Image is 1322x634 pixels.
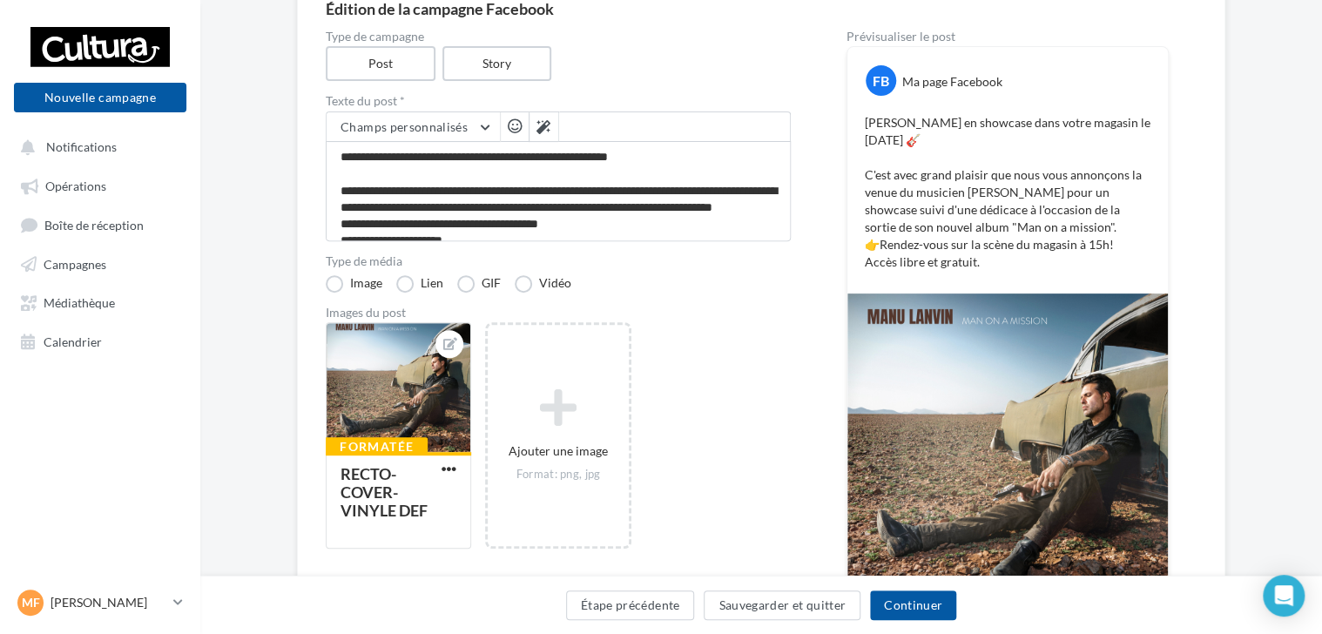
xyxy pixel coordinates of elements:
button: Nouvelle campagne [14,83,186,112]
div: Édition de la campagne Facebook [326,1,1197,17]
span: Campagnes [44,256,106,271]
a: Campagnes [10,247,190,279]
label: GIF [457,275,501,293]
div: Ma page Facebook [902,73,1002,91]
label: Type de média [326,255,791,267]
span: Médiathèque [44,295,115,310]
button: Sauvegarder et quitter [704,590,860,620]
label: Type de campagne [326,30,791,43]
span: Calendrier [44,334,102,348]
label: Image [326,275,382,293]
span: Notifications [46,139,117,154]
span: MF [22,594,40,611]
div: FB [866,65,896,96]
button: Notifications [10,131,183,162]
a: MF [PERSON_NAME] [14,586,186,619]
a: Médiathèque [10,286,190,317]
label: Vidéo [515,275,571,293]
div: Formatée [326,437,428,456]
button: Champs personnalisés [327,112,500,142]
a: Calendrier [10,325,190,356]
div: Images du post [326,307,791,319]
label: Texte du post * [326,95,791,107]
label: Story [442,46,552,81]
button: Continuer [870,590,956,620]
div: Prévisualiser le post [846,30,1169,43]
span: Champs personnalisés [341,119,468,134]
label: Lien [396,275,443,293]
div: Open Intercom Messenger [1263,575,1305,617]
button: Étape précédente [566,590,695,620]
label: Post [326,46,435,81]
span: Opérations [45,179,106,193]
a: Boîte de réception [10,208,190,240]
div: RECTO-COVER-VINYLE DEF [341,464,428,520]
a: Opérations [10,169,190,200]
p: [PERSON_NAME] en showcase dans votre magasin le [DATE] 🎸 C'est avec grand plaisir que nous vous a... [865,114,1150,271]
span: Boîte de réception [44,217,144,232]
p: [PERSON_NAME] [51,594,166,611]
